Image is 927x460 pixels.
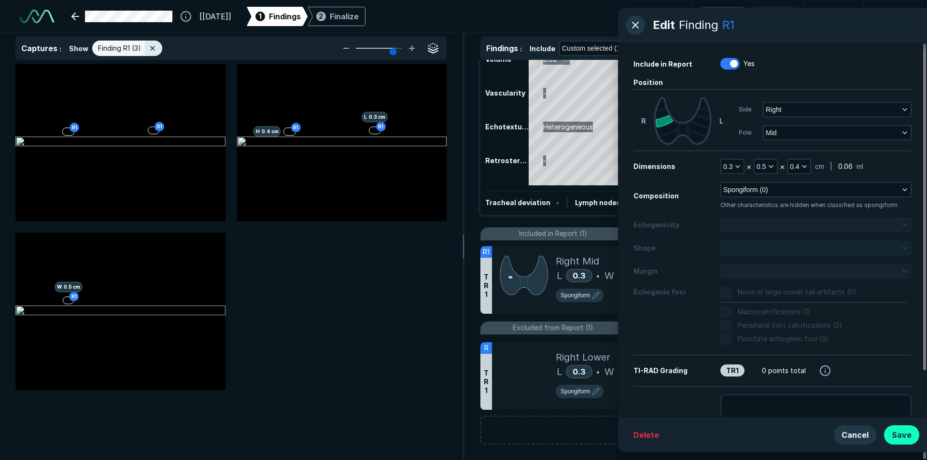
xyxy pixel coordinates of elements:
[319,11,323,21] span: 2
[857,161,863,172] span: ml
[259,11,262,21] span: 1
[269,11,301,22] span: Findings
[815,161,824,172] span: cm
[362,112,388,123] span: L 0.3 cm
[871,7,912,26] button: avatar-name
[330,11,359,22] div: Finalize
[633,192,679,200] span: Composition
[633,417,653,425] span: Notes
[719,116,723,126] span: L
[21,43,57,53] span: Captures
[633,288,686,296] span: Echogenic foci
[679,16,718,34] div: Finding
[834,425,876,445] button: Cancel
[653,16,675,34] span: Edit
[55,281,83,292] span: W 0.5 cm
[720,364,744,376] div: TR1
[247,7,308,26] div: 1Findings
[626,425,667,445] button: Delete
[830,161,832,172] span: |
[766,127,777,138] span: Mid
[766,104,782,115] span: Right
[838,161,853,172] span: 0.06
[15,6,58,27] a: See-Mode Logo
[199,11,231,22] span: [[DATE]]
[98,43,141,54] span: Finding R1 (3)
[739,128,751,137] span: Pole
[790,161,799,172] span: 0.4
[633,221,679,229] span: Echogenicity
[641,116,646,126] span: R
[253,126,281,137] span: H 0.4 cm
[751,7,796,26] button: Redo
[19,10,54,23] img: See-Mode Logo
[633,366,688,375] span: TI-RAD Grading
[633,244,656,252] span: Shape
[633,78,663,86] span: Position
[744,160,754,173] div: ×
[633,162,675,170] span: Dimensions
[633,60,692,68] span: Include in Report
[720,201,898,209] span: Other characteristics are hidden when classified as spongiform
[633,267,658,275] span: Margin
[739,105,751,114] span: Side
[722,16,734,34] div: R1
[762,365,806,376] span: 0 points total
[69,43,88,54] span: Show
[723,161,732,172] span: 0.3
[778,160,787,173] div: ×
[700,7,745,26] button: Undo
[744,58,755,69] span: Yes
[723,184,768,195] span: Spongiform (0)
[884,425,919,445] button: Save
[308,7,365,26] div: 2Finalize
[59,44,61,53] span: :
[757,161,766,172] span: 0.5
